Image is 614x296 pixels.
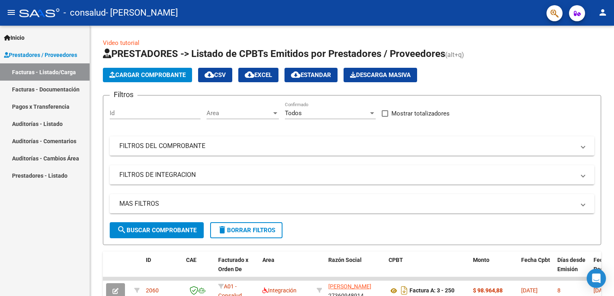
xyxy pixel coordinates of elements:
span: Prestadores / Proveedores [4,51,77,59]
datatable-header-cell: CPBT [385,251,470,287]
button: EXCEL [238,68,278,82]
span: CPBT [389,257,403,263]
span: - consalud [63,4,106,22]
button: Descarga Masiva [344,68,417,82]
datatable-header-cell: Facturado x Orden De [215,251,259,287]
mat-icon: delete [217,225,227,235]
span: Buscar Comprobante [117,227,196,234]
span: Descarga Masiva [350,71,411,79]
span: Integración [262,287,297,294]
button: Cargar Comprobante [103,68,192,82]
span: Razón Social [328,257,362,263]
span: [DATE] [521,287,538,294]
mat-panel-title: MAS FILTROS [119,199,575,208]
button: CSV [198,68,232,82]
datatable-header-cell: Fecha Cpbt [518,251,554,287]
h3: Filtros [110,89,137,100]
mat-icon: cloud_download [205,70,214,79]
span: Area [262,257,274,263]
div: Open Intercom Messenger [587,269,606,288]
mat-icon: menu [6,8,16,17]
strong: Factura A: 3 - 250 [409,288,454,294]
span: 2060 [146,287,159,294]
span: (alt+q) [445,51,464,59]
span: - [PERSON_NAME] [106,4,178,22]
datatable-header-cell: Area [259,251,313,287]
span: ID [146,257,151,263]
span: 8 [557,287,561,294]
mat-expansion-panel-header: FILTROS DE INTEGRACION [110,165,594,184]
span: CSV [205,71,226,79]
span: Mostrar totalizadores [391,109,450,118]
span: Cargar Comprobante [109,71,186,79]
mat-icon: person [598,8,608,17]
datatable-header-cell: CAE [183,251,215,287]
mat-expansion-panel-header: MAS FILTROS [110,194,594,213]
mat-panel-title: FILTROS DE INTEGRACION [119,170,575,179]
span: Area [207,109,272,117]
span: Monto [473,257,489,263]
datatable-header-cell: ID [143,251,183,287]
mat-expansion-panel-header: FILTROS DEL COMPROBANTE [110,136,594,156]
span: Fecha Cpbt [521,257,550,263]
mat-icon: cloud_download [291,70,301,79]
button: Borrar Filtros [210,222,282,238]
span: Facturado x Orden De [218,257,248,272]
span: PRESTADORES -> Listado de CPBTs Emitidos por Prestadores / Proveedores [103,48,445,59]
span: Todos [285,109,302,117]
datatable-header-cell: Días desde Emisión [554,251,590,287]
datatable-header-cell: Monto [470,251,518,287]
app-download-masive: Descarga masiva de comprobantes (adjuntos) [344,68,417,82]
span: [PERSON_NAME] [328,283,371,290]
span: Días desde Emisión [557,257,585,272]
span: CAE [186,257,196,263]
mat-icon: search [117,225,127,235]
span: Borrar Filtros [217,227,275,234]
span: Inicio [4,33,25,42]
span: [DATE] [594,287,610,294]
datatable-header-cell: Razón Social [325,251,385,287]
mat-panel-title: FILTROS DEL COMPROBANTE [119,142,575,150]
button: Buscar Comprobante [110,222,204,238]
span: EXCEL [245,71,272,79]
span: Estandar [291,71,331,79]
strong: $ 98.964,88 [473,287,503,294]
a: Video tutorial [103,39,139,47]
button: Estandar [284,68,338,82]
mat-icon: cloud_download [245,70,254,79]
